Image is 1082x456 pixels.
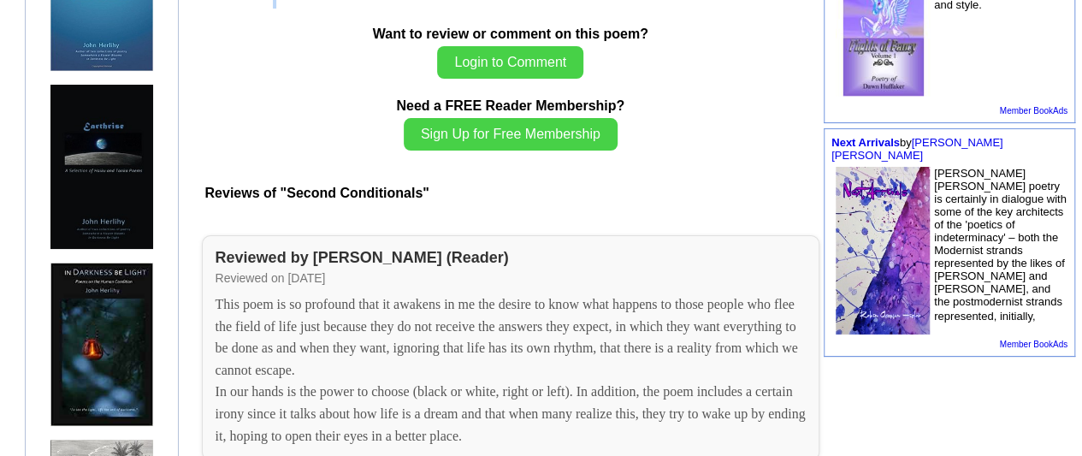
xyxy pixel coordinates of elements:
[437,46,583,79] button: Login to Comment
[1000,106,1067,115] a: Member BookAds
[50,249,51,258] img: shim.gif
[831,136,1002,162] font: by
[216,249,807,267] div: Reviewed by [PERSON_NAME] (Reader)
[205,186,429,200] font: Reviews of "Second Conditionals"
[934,167,1067,323] font: [PERSON_NAME] [PERSON_NAME] poetry is certainly in dialogue with some of the key architects of th...
[50,426,51,435] img: shim.gif
[836,167,930,335] img: 75670.jpg
[404,118,618,151] button: Sign Up for Free Membership
[373,27,648,41] b: Want to review or comment on this poem?
[404,127,618,141] a: Sign Up for Free Membership
[1000,340,1067,349] a: Member BookAds
[437,55,583,69] a: Login to Comment
[50,263,153,426] img: 73208.jpg
[216,293,807,447] div: This poem is so profound that it awakens in me the desire to know what happens to those people wh...
[831,136,900,149] a: Next Arrivals
[50,71,51,80] img: shim.gif
[396,98,624,113] b: Need a FREE Reader Membership?
[831,136,1002,162] a: [PERSON_NAME] [PERSON_NAME]
[50,85,153,249] img: 74021.jpg
[216,271,807,285] div: Reviewed on [DATE]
